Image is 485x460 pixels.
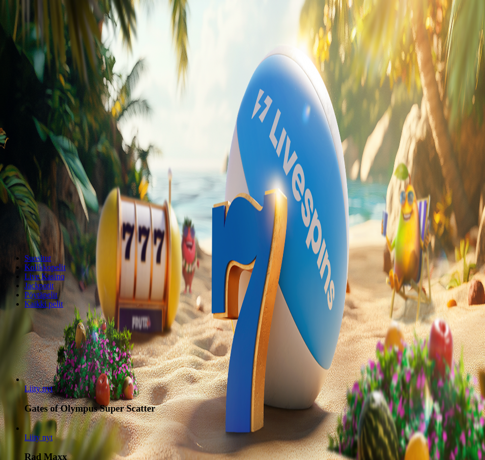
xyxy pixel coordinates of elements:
[24,263,66,272] span: Kolikkopelit
[24,384,53,393] span: Liity nyt
[24,290,58,299] span: Pöytäpelit
[24,384,53,393] a: Gates of Olympus Super Scatter
[24,375,481,414] article: Gates of Olympus Super Scatter
[24,300,63,308] span: Kaikki pelit
[24,254,51,262] span: Suositut
[24,433,53,442] a: Rad Maxx
[4,254,481,328] header: Lobby
[24,281,54,290] span: Jackpotit
[24,433,53,442] span: Liity nyt
[4,254,481,309] nav: Lobby
[24,272,65,281] span: Live Kasino
[24,403,481,414] h3: Gates of Olympus Super Scatter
